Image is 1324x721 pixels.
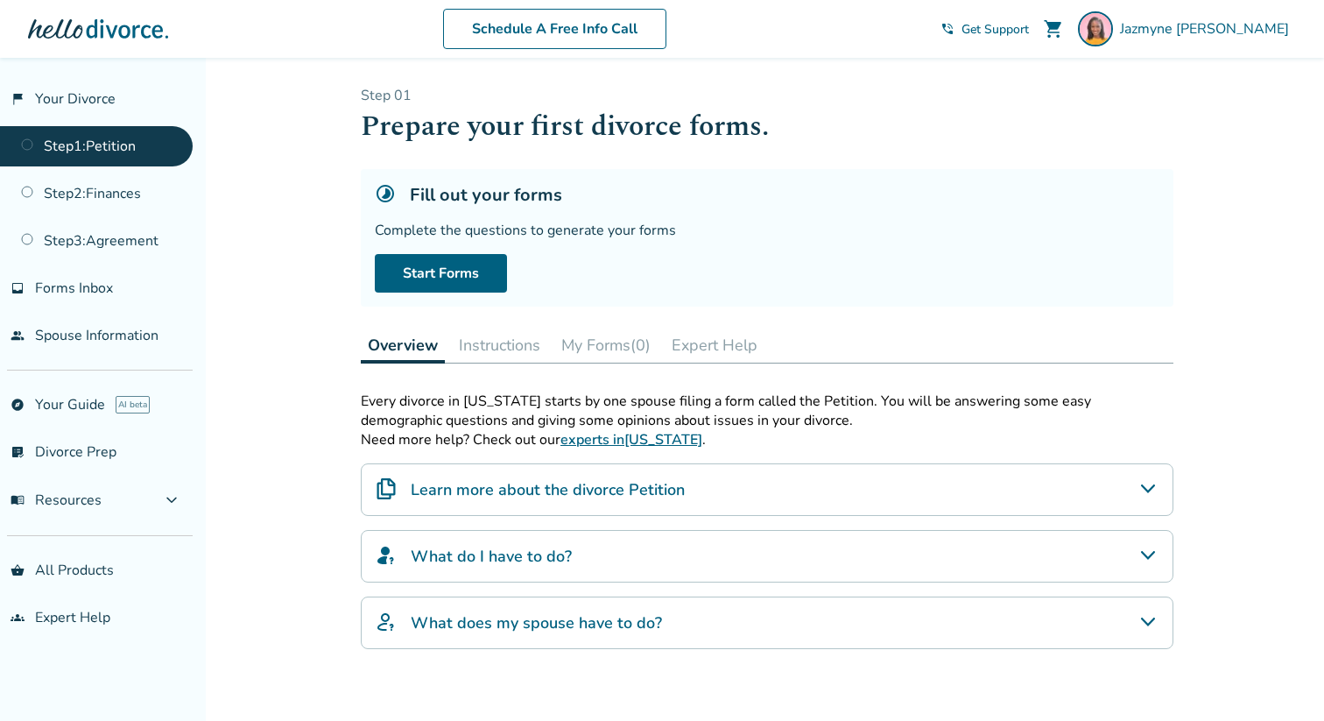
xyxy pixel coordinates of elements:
[1078,11,1113,46] img: Jazmyne Williams
[375,221,1159,240] div: Complete the questions to generate your forms
[560,430,702,449] a: experts in[US_STATE]
[443,9,666,49] a: Schedule A Free Info Call
[11,611,25,625] span: groups
[1043,18,1064,39] span: shopping_cart
[11,493,25,507] span: menu_book
[410,183,562,207] h5: Fill out your forms
[665,328,764,363] button: Expert Help
[11,92,25,106] span: flag_2
[361,328,445,364] button: Overview
[161,490,182,511] span: expand_more
[375,254,507,293] a: Start Forms
[361,530,1173,583] div: What do I have to do?
[376,478,397,499] img: Learn more about the divorce Petition
[1120,19,1296,39] span: Jazmyne [PERSON_NAME]
[35,279,113,298] span: Forms Inbox
[376,611,397,633] img: What does my spouse have to do?
[11,398,25,412] span: explore
[11,445,25,459] span: list_alt_check
[411,478,685,501] h4: Learn more about the divorce Petition
[361,597,1173,649] div: What does my spouse have to do?
[961,21,1029,38] span: Get Support
[361,392,1173,430] p: Every divorce in [US_STATE] starts by one spouse filing a form called the Petition. You will be a...
[116,396,150,414] span: AI beta
[11,563,25,577] span: shopping_basket
[940,21,1029,38] a: phone_in_talkGet Support
[940,22,954,36] span: phone_in_talk
[1236,637,1324,721] iframe: Chat Widget
[361,463,1173,516] div: Learn more about the divorce Petition
[11,329,25,343] span: people
[452,328,547,363] button: Instructions
[11,281,25,295] span: inbox
[361,430,1173,449] p: Need more help? Check out our .
[376,545,397,566] img: What do I have to do?
[11,491,102,510] span: Resources
[361,86,1173,105] p: Step 0 1
[411,611,662,634] h4: What does my spouse have to do?
[361,105,1173,148] h1: Prepare your first divorce forms.
[554,328,658,363] button: My Forms(0)
[411,545,572,568] h4: What do I have to do?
